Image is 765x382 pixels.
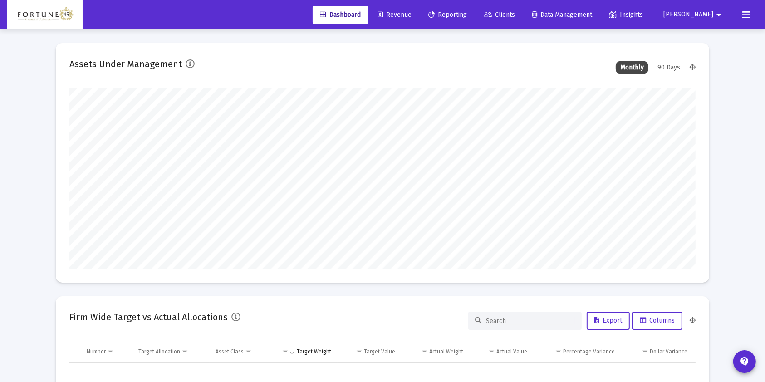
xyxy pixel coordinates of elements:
[421,348,428,355] span: Show filter options for column 'Actual Weight'
[616,61,648,74] div: Monthly
[496,348,527,355] div: Actual Value
[653,61,685,74] div: 90 Days
[713,6,724,24] mat-icon: arrow_drop_down
[602,6,650,24] a: Insights
[663,11,713,19] span: [PERSON_NAME]
[313,6,368,24] a: Dashboard
[132,341,210,362] td: Column Target Allocation
[364,348,395,355] div: Target Value
[587,312,630,330] button: Export
[739,356,750,367] mat-icon: contact_support
[320,11,361,19] span: Dashboard
[594,317,622,324] span: Export
[210,341,270,362] td: Column Asset Class
[532,11,592,19] span: Data Management
[609,11,643,19] span: Insights
[650,348,687,355] div: Dollar Variance
[488,348,495,355] span: Show filter options for column 'Actual Value'
[470,341,534,362] td: Column Actual Value
[402,341,470,362] td: Column Actual Weight
[297,348,331,355] div: Target Weight
[555,348,562,355] span: Show filter options for column 'Percentage Variance'
[138,348,180,355] div: Target Allocation
[245,348,252,355] span: Show filter options for column 'Asset Class'
[632,312,682,330] button: Columns
[563,348,615,355] div: Percentage Variance
[421,6,474,24] a: Reporting
[640,317,675,324] span: Columns
[428,11,467,19] span: Reporting
[270,341,338,362] td: Column Target Weight
[652,5,735,24] button: [PERSON_NAME]
[356,348,363,355] span: Show filter options for column 'Target Value'
[486,317,575,325] input: Search
[476,6,522,24] a: Clients
[107,348,114,355] span: Show filter options for column 'Number'
[484,11,515,19] span: Clients
[642,348,648,355] span: Show filter options for column 'Dollar Variance'
[69,310,228,324] h2: Firm Wide Target vs Actual Allocations
[525,6,599,24] a: Data Management
[534,341,621,362] td: Column Percentage Variance
[87,348,106,355] div: Number
[216,348,244,355] div: Asset Class
[370,6,419,24] a: Revenue
[181,348,188,355] span: Show filter options for column 'Target Allocation'
[80,341,132,362] td: Column Number
[69,57,182,71] h2: Assets Under Management
[621,341,696,362] td: Column Dollar Variance
[338,341,402,362] td: Column Target Value
[282,348,289,355] span: Show filter options for column 'Target Weight'
[378,11,412,19] span: Revenue
[14,6,76,24] img: Dashboard
[429,348,463,355] div: Actual Weight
